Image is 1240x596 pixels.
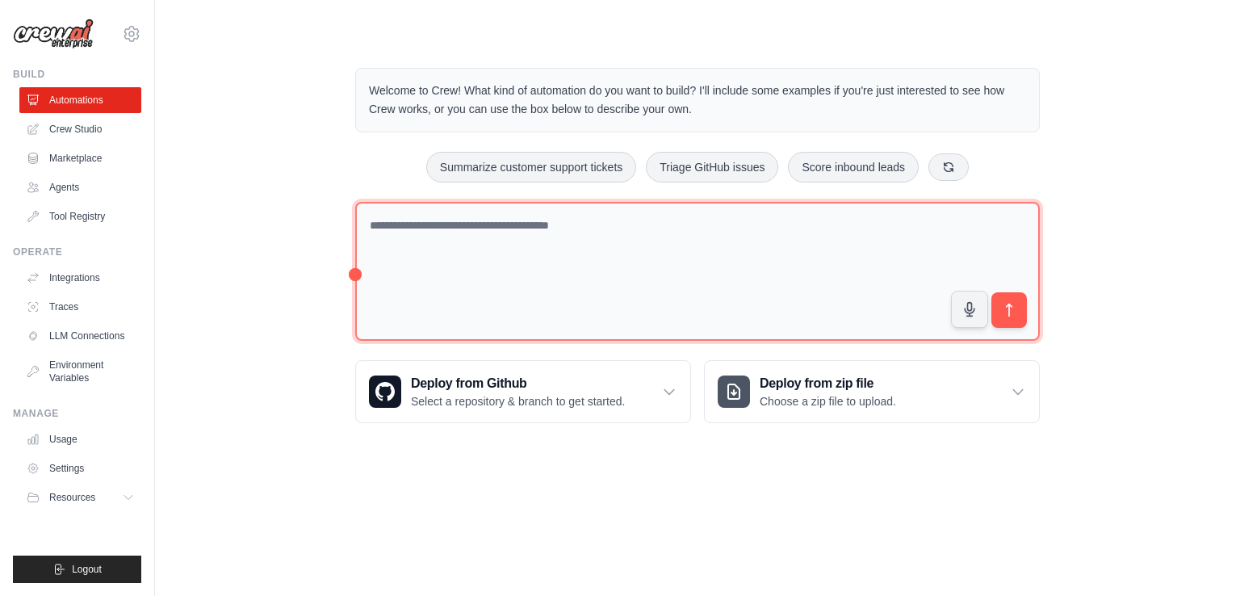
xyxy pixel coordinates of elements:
[19,352,141,391] a: Environment Variables
[426,152,636,183] button: Summarize customer support tickets
[411,393,625,409] p: Select a repository & branch to get started.
[19,294,141,320] a: Traces
[646,152,778,183] button: Triage GitHub issues
[19,145,141,171] a: Marketplace
[49,491,95,504] span: Resources
[760,374,896,393] h3: Deploy from zip file
[19,323,141,349] a: LLM Connections
[13,68,141,81] div: Build
[19,116,141,142] a: Crew Studio
[760,393,896,409] p: Choose a zip file to upload.
[13,19,94,49] img: Logo
[411,374,625,393] h3: Deploy from Github
[369,82,1026,119] p: Welcome to Crew! What kind of automation do you want to build? I'll include some examples if you'...
[72,563,102,576] span: Logout
[19,87,141,113] a: Automations
[13,556,141,583] button: Logout
[19,174,141,200] a: Agents
[788,152,919,183] button: Score inbound leads
[19,265,141,291] a: Integrations
[19,485,141,510] button: Resources
[19,204,141,229] a: Tool Registry
[13,246,141,258] div: Operate
[19,455,141,481] a: Settings
[13,407,141,420] div: Manage
[19,426,141,452] a: Usage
